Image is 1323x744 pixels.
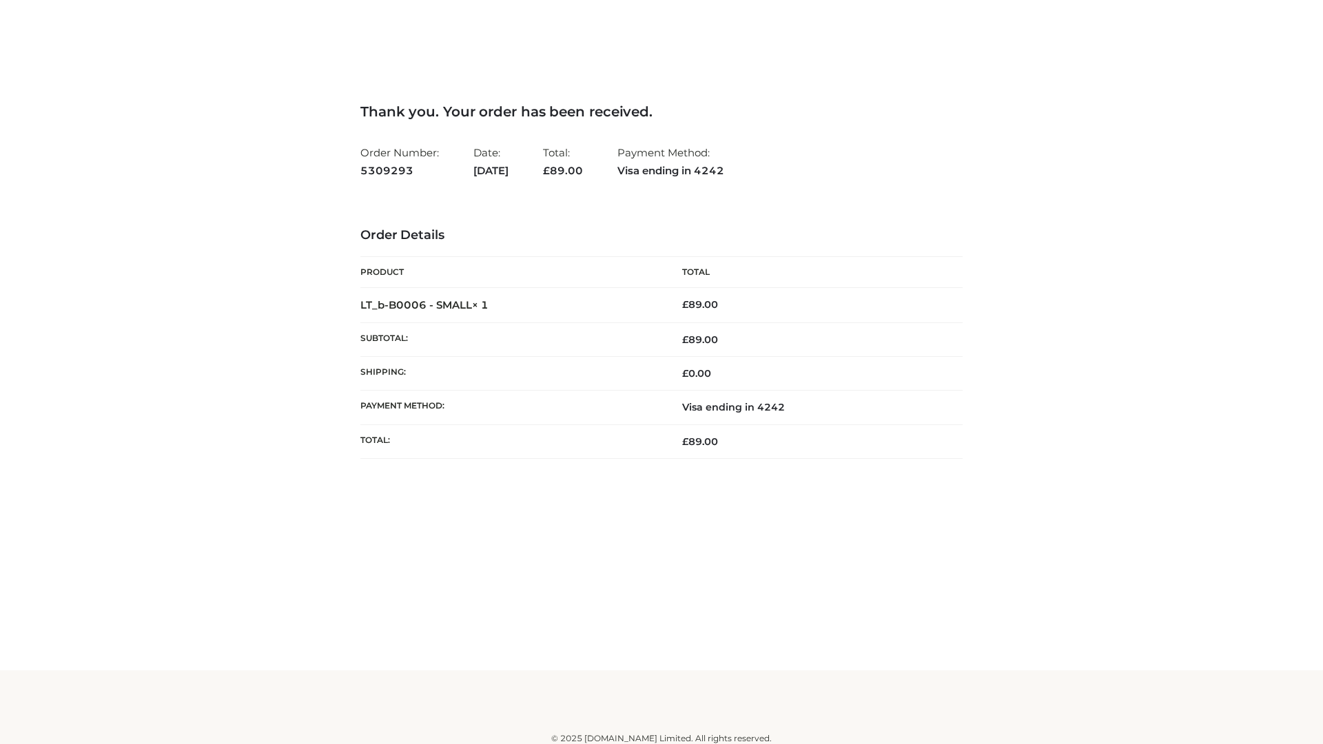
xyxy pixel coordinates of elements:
span: 89.00 [682,333,718,346]
span: £ [543,164,550,177]
strong: [DATE] [473,162,509,180]
span: 89.00 [543,164,583,177]
strong: Visa ending in 4242 [617,162,724,180]
span: £ [682,367,688,380]
th: Subtotal: [360,322,661,356]
th: Shipping: [360,357,661,391]
td: Visa ending in 4242 [661,391,963,424]
th: Payment method: [360,391,661,424]
th: Total: [360,424,661,458]
strong: × 1 [472,298,489,311]
th: Total [661,257,963,288]
li: Date: [473,141,509,183]
bdi: 89.00 [682,298,718,311]
th: Product [360,257,661,288]
h3: Thank you. Your order has been received. [360,103,963,120]
li: Total: [543,141,583,183]
li: Payment Method: [617,141,724,183]
span: £ [682,435,688,448]
span: £ [682,333,688,346]
bdi: 0.00 [682,367,711,380]
span: £ [682,298,688,311]
h3: Order Details [360,228,963,243]
strong: 5309293 [360,162,439,180]
strong: LT_b-B0006 - SMALL [360,298,489,311]
li: Order Number: [360,141,439,183]
span: 89.00 [682,435,718,448]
